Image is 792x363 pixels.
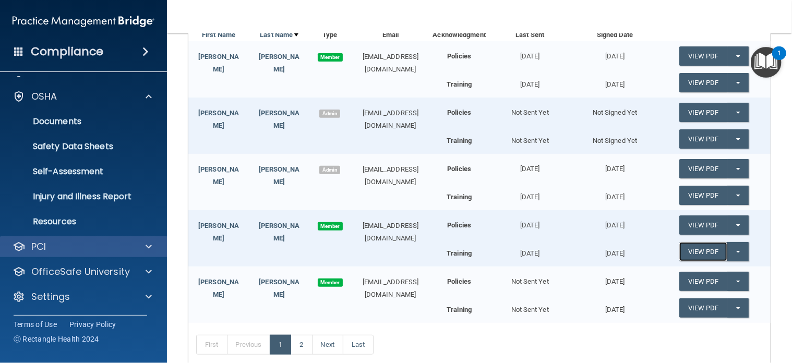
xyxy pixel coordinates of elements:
a: Next [312,335,343,355]
div: [DATE] [488,41,573,63]
a: [PERSON_NAME] [198,278,239,298]
p: Injury and Illness Report [7,191,149,202]
div: [DATE] [488,154,573,175]
div: Email [350,29,431,41]
b: Policies [447,52,471,60]
div: [DATE] [572,210,657,232]
iframe: Drift Widget Chat Controller [612,289,779,331]
span: Member [318,279,343,287]
a: [PERSON_NAME] [198,53,239,73]
b: Policies [447,165,471,173]
div: [DATE] [488,210,573,232]
p: Settings [31,291,70,303]
div: [DATE] [488,73,573,91]
b: Policies [447,221,471,229]
p: OfficeSafe University [31,265,130,278]
div: [DATE] [572,73,657,91]
span: Member [318,222,343,231]
a: View PDF [679,46,727,66]
button: Open Resource Center, 1 new notification [751,47,782,78]
span: Admin [319,110,340,118]
a: View PDF [679,129,727,149]
span: Member [318,53,343,62]
a: View PDF [679,186,727,205]
a: 1 [270,335,291,355]
a: First [196,335,227,355]
div: [EMAIL_ADDRESS][DOMAIN_NAME] [350,220,431,245]
b: Training [447,193,472,201]
div: Not Signed Yet [572,98,657,119]
a: First Name [202,29,235,41]
div: [DATE] [572,41,657,63]
b: Policies [447,108,471,116]
a: [PERSON_NAME] [259,53,299,73]
a: Privacy Policy [69,319,116,330]
div: [DATE] [572,242,657,260]
p: Documents [7,116,149,127]
div: [DATE] [572,186,657,203]
a: Previous [227,335,271,355]
div: Type [310,29,350,41]
div: Last Sent [488,29,573,41]
h4: Compliance [31,44,103,59]
a: [PERSON_NAME] [198,222,239,242]
a: Settings [13,291,152,303]
b: Training [447,249,472,257]
div: Signed Date [572,29,657,41]
div: [EMAIL_ADDRESS][DOMAIN_NAME] [350,276,431,301]
img: PMB logo [13,11,154,32]
div: [EMAIL_ADDRESS][DOMAIN_NAME] [350,51,431,76]
b: Policies [447,277,471,285]
span: Ⓒ Rectangle Health 2024 [14,334,99,344]
div: [DATE] [572,154,657,175]
a: Last [343,335,374,355]
b: Training [447,137,472,144]
p: OSHA [31,90,57,103]
div: [DATE] [572,298,657,316]
a: View PDF [679,272,727,291]
p: Self-Assessment [7,166,149,177]
b: Training [447,306,472,313]
div: [DATE] [572,267,657,288]
a: [PERSON_NAME] [259,165,299,186]
a: 2 [291,335,312,355]
p: Safety Data Sheets [7,141,149,152]
div: Not Sent Yet [488,129,573,147]
div: [DATE] [488,186,573,203]
div: Not Sent Yet [488,98,573,119]
div: 1 [777,53,781,67]
p: PCI [31,240,46,253]
a: View PDF [679,103,727,122]
a: View PDF [679,242,727,261]
a: Last Name [260,29,298,41]
div: Not Sent Yet [488,298,573,316]
div: Not Sent Yet [488,267,573,288]
a: Terms of Use [14,319,57,330]
a: [PERSON_NAME] [259,278,299,298]
div: Not Signed Yet [572,129,657,147]
p: Resources [7,216,149,227]
div: Acknowledgment [431,29,488,41]
div: [EMAIL_ADDRESS][DOMAIN_NAME] [350,107,431,132]
a: View PDF [679,215,727,235]
a: [PERSON_NAME] [259,222,299,242]
a: [PERSON_NAME] [198,109,239,129]
a: [PERSON_NAME] [198,165,239,186]
span: Admin [319,166,340,174]
a: View PDF [679,159,727,178]
a: OSHA [13,90,152,103]
a: View PDF [679,73,727,92]
a: OfficeSafe University [13,265,152,278]
a: PCI [13,240,152,253]
div: [DATE] [488,242,573,260]
div: [EMAIL_ADDRESS][DOMAIN_NAME] [350,163,431,188]
a: [PERSON_NAME] [259,109,299,129]
b: Training [447,80,472,88]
